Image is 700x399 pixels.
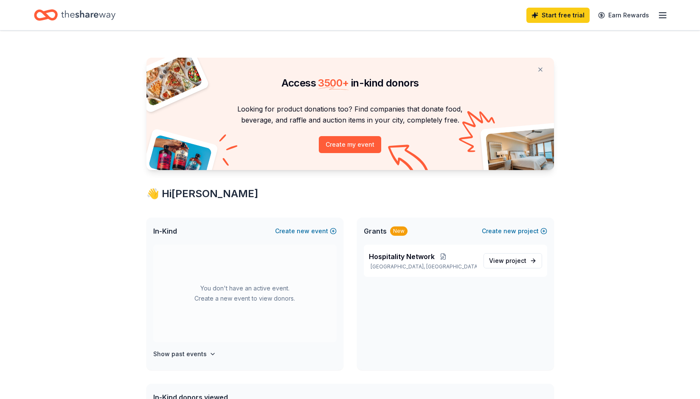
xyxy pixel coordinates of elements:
[503,226,516,236] span: new
[369,263,477,270] p: [GEOGRAPHIC_DATA], [GEOGRAPHIC_DATA]
[484,253,542,268] a: View project
[34,5,115,25] a: Home
[281,77,419,89] span: Access in-kind donors
[319,136,381,153] button: Create my event
[482,226,547,236] button: Createnewproject
[506,257,526,264] span: project
[146,187,554,201] div: 👋 Hi [PERSON_NAME]
[153,349,216,359] button: Show past events
[153,226,177,236] span: In-Kind
[369,251,435,262] span: Hospitality Network
[489,256,526,266] span: View
[390,226,408,236] div: New
[593,8,654,23] a: Earn Rewards
[318,77,349,89] span: 3500 +
[153,349,207,359] h4: Show past events
[157,103,544,126] p: Looking for product donations too? Find companies that donate food, beverage, and raffle and auct...
[275,226,337,236] button: Createnewevent
[153,245,337,342] div: You don't have an active event. Create a new event to view donors.
[388,145,430,176] img: Curvy arrow
[297,226,309,236] span: new
[137,53,203,107] img: Pizza
[526,8,590,23] a: Start free trial
[364,226,387,236] span: Grants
